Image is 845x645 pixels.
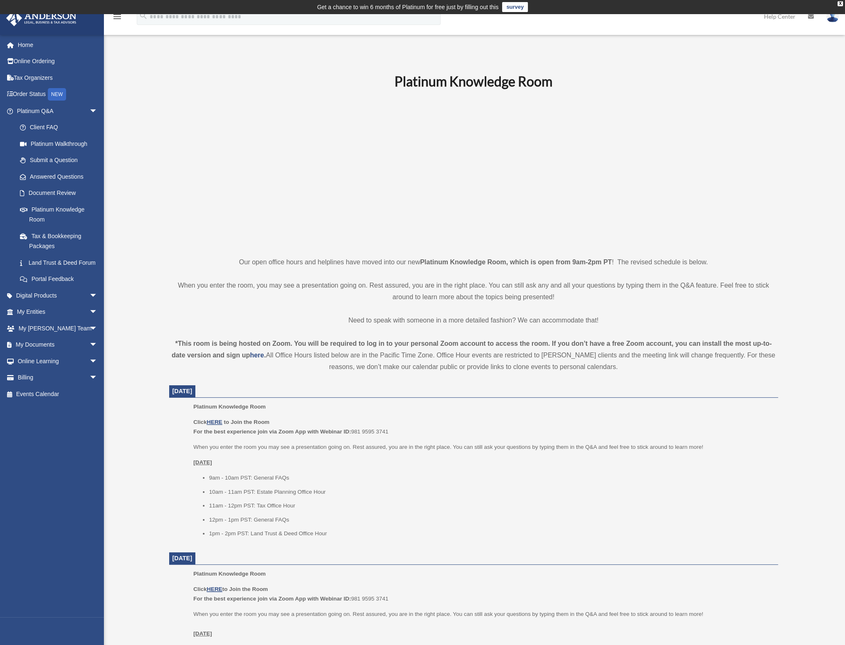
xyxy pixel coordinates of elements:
span: arrow_drop_down [89,369,106,387]
span: arrow_drop_down [89,320,106,337]
div: NEW [48,88,66,101]
a: Digital Productsarrow_drop_down [6,287,110,304]
li: 11am - 12pm PST: Tax Office Hour [209,501,772,511]
b: Click [193,419,224,425]
a: Document Review [12,185,110,202]
img: Anderson Advisors Platinum Portal [4,10,79,26]
a: Platinum Knowledge Room [12,201,106,228]
b: Platinum Knowledge Room [394,73,552,89]
span: arrow_drop_down [89,337,106,354]
a: My Documentsarrow_drop_down [6,337,110,353]
p: 981 9595 3741 [193,417,772,437]
p: When you enter the room you may see a presentation going on. Rest assured, you are in the right p... [193,442,772,452]
span: [DATE] [172,555,192,561]
a: Submit a Question [12,152,110,169]
span: Platinum Knowledge Room [193,404,266,410]
span: Platinum Knowledge Room [193,571,266,577]
b: For the best experience join via Zoom App with Webinar ID: [193,428,351,435]
li: 1pm - 2pm PST: Land Trust & Deed Office Hour [209,529,772,539]
div: close [838,1,843,6]
span: [DATE] [172,388,192,394]
a: Platinum Walkthrough [12,135,110,152]
a: Tax Organizers [6,69,110,86]
a: Land Trust & Deed Forum [12,254,110,271]
u: [DATE] [193,459,212,465]
p: Our open office hours and helplines have moved into our new ! The revised schedule is below. [169,256,778,268]
a: Order StatusNEW [6,86,110,103]
b: Click to Join the Room [193,586,268,592]
span: arrow_drop_down [89,353,106,370]
a: here [250,352,264,359]
a: Platinum Q&Aarrow_drop_down [6,103,110,119]
a: Online Learningarrow_drop_down [6,353,110,369]
a: Client FAQ [12,119,110,136]
a: Tax & Bookkeeping Packages [12,228,110,254]
a: menu [112,15,122,22]
span: arrow_drop_down [89,103,106,120]
a: Online Ordering [6,53,110,70]
strong: Platinum Knowledge Room, which is open from 9am-2pm PT [420,258,612,266]
b: For the best experience join via Zoom App with Webinar ID: [193,596,351,602]
iframe: 231110_Toby_KnowledgeRoom [349,101,598,241]
a: Answered Questions [12,168,110,185]
p: When you enter the room, you may see a presentation going on. Rest assured, you are in the right ... [169,280,778,303]
a: Portal Feedback [12,271,110,288]
img: User Pic [826,10,839,22]
a: My [PERSON_NAME] Teamarrow_drop_down [6,320,110,337]
a: Events Calendar [6,386,110,402]
span: arrow_drop_down [89,304,106,321]
strong: *This room is being hosted on Zoom. You will be required to log in to your personal Zoom account ... [172,340,772,359]
div: All Office Hours listed below are in the Pacific Time Zone. Office Hour events are restricted to ... [169,338,778,373]
a: HERE [207,586,222,592]
p: When you enter the room you may see a presentation going on. Rest assured, you are in the right p... [193,609,772,639]
span: arrow_drop_down [89,287,106,304]
p: Need to speak with someone in a more detailed fashion? We can accommodate that! [169,315,778,326]
b: to Join the Room [224,419,270,425]
li: 10am - 11am PST: Estate Planning Office Hour [209,487,772,497]
a: Billingarrow_drop_down [6,369,110,386]
div: Get a chance to win 6 months of Platinum for free just by filling out this [317,2,499,12]
a: Home [6,37,110,53]
strong: . [264,352,266,359]
a: survey [502,2,528,12]
u: [DATE] [193,630,212,637]
li: 12pm - 1pm PST: General FAQs [209,515,772,525]
i: search [139,11,148,20]
p: 981 9595 3741 [193,584,772,604]
a: My Entitiesarrow_drop_down [6,304,110,320]
a: HERE [207,419,222,425]
li: 9am - 10am PST: General FAQs [209,473,772,483]
i: menu [112,12,122,22]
